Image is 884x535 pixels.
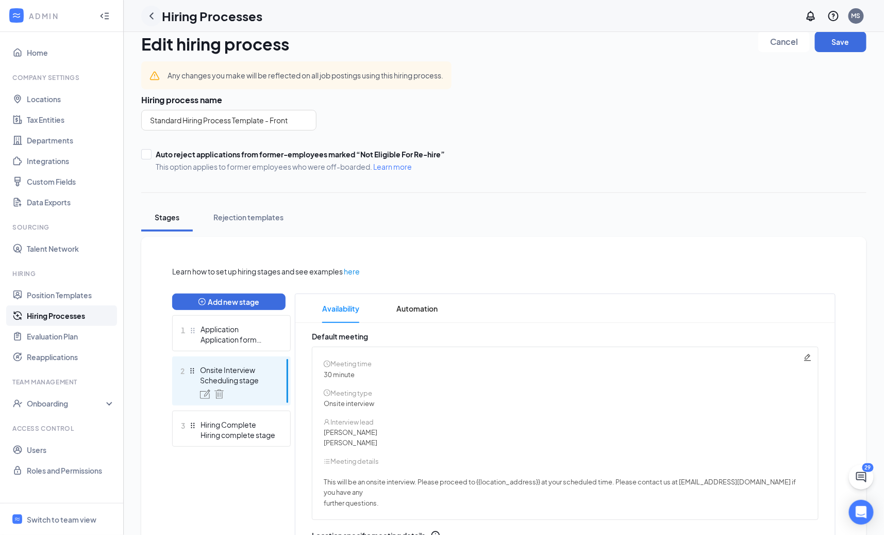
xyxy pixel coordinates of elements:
a: Roles and Permissions [27,460,115,481]
svg: Drag [189,422,196,429]
div: Any changes you make will be reflected on all job postings using this hiring process. [168,70,443,81]
svg: QuestionInfo [827,10,840,22]
span: plus-circle [198,298,206,305]
span: Cancel [770,38,798,45]
span: further questions. [324,499,379,507]
button: ChatActive [849,465,874,490]
svg: Drag [189,367,196,375]
svg: Notifications [805,10,817,22]
div: Access control [12,424,113,433]
div: 30 minute [324,369,806,380]
span: This option applies to former employees who were off-boarded. [156,161,445,172]
svg: UserCheck [12,398,23,409]
span: Automation [396,294,438,323]
a: Cancel [758,31,810,56]
div: Stages [152,212,182,222]
a: Learn more [373,162,412,171]
div: Auto reject applications from former-employees marked “Not Eligible For Re-hire” [156,149,445,159]
input: Name of hiring process [141,110,316,131]
a: Reapplications [27,347,115,367]
div: Onboarding [27,398,106,409]
div: [PERSON_NAME] [324,427,806,437]
a: Custom Fields [27,171,115,192]
button: Cancel [758,31,810,52]
div: Hiring complete stage [201,430,276,440]
span: clock-circle [324,390,330,396]
div: Open Intercom Messenger [849,500,874,525]
div: Meeting time [324,359,806,369]
span: This will be an onsite interview. Please proceed to {{location_address}} at your scheduled time. ... [324,478,796,496]
span: clock-circle [324,361,330,367]
svg: Warning [149,71,160,81]
h3: Hiring process name [141,94,866,106]
svg: Collapse [99,11,110,21]
div: [PERSON_NAME] [324,437,806,448]
div: Meeting type [324,388,806,398]
div: Company Settings [12,73,113,82]
a: Home [27,42,115,63]
div: MS [852,11,861,20]
div: Hiring Complete [201,419,276,430]
svg: Pencil [804,353,812,362]
div: ADMIN [29,11,90,21]
span: Learn how to set up hiring stages and see examples [172,266,343,277]
div: Interview lead [324,417,806,427]
h1: Edit hiring process [141,31,289,56]
div: 29 [862,463,874,472]
a: Talent Network [27,238,115,259]
a: Tax Entities [27,109,115,130]
a: Data Exports [27,192,115,213]
div: Hiring [12,269,113,278]
span: Availability [322,294,359,323]
div: Onsite Interview [200,365,275,375]
button: Save [815,31,866,52]
div: Application [201,324,276,334]
div: Switch to team view [27,514,96,525]
a: Departments [27,130,115,151]
a: Hiring Processes [27,305,115,326]
div: Scheduling stage [200,375,275,385]
svg: ChatActive [855,471,868,483]
div: Sourcing [12,223,113,232]
a: here [344,266,360,277]
svg: ChevronLeft [145,10,158,22]
a: Locations [27,89,115,109]
span: 1 [181,324,185,336]
span: Default meeting [312,332,368,341]
div: Meeting details [324,456,806,466]
div: Team Management [12,378,113,386]
a: Users [27,440,115,460]
div: Rejection templates [213,212,283,222]
svg: WorkstreamLogo [11,10,22,21]
span: 2 [180,365,185,377]
span: bars [324,458,330,465]
button: plus-circleAdd new stage [172,294,286,310]
svg: Drag [189,327,196,334]
div: Onsite interview [324,398,806,409]
div: Application form stage [201,334,276,345]
a: Integrations [27,151,115,171]
a: Position Templates [27,285,115,305]
span: user [324,419,330,426]
svg: WorkstreamLogo [14,516,21,523]
a: Evaluation Plan [27,326,115,347]
h1: Hiring Processes [162,7,262,25]
span: 3 [181,419,185,432]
